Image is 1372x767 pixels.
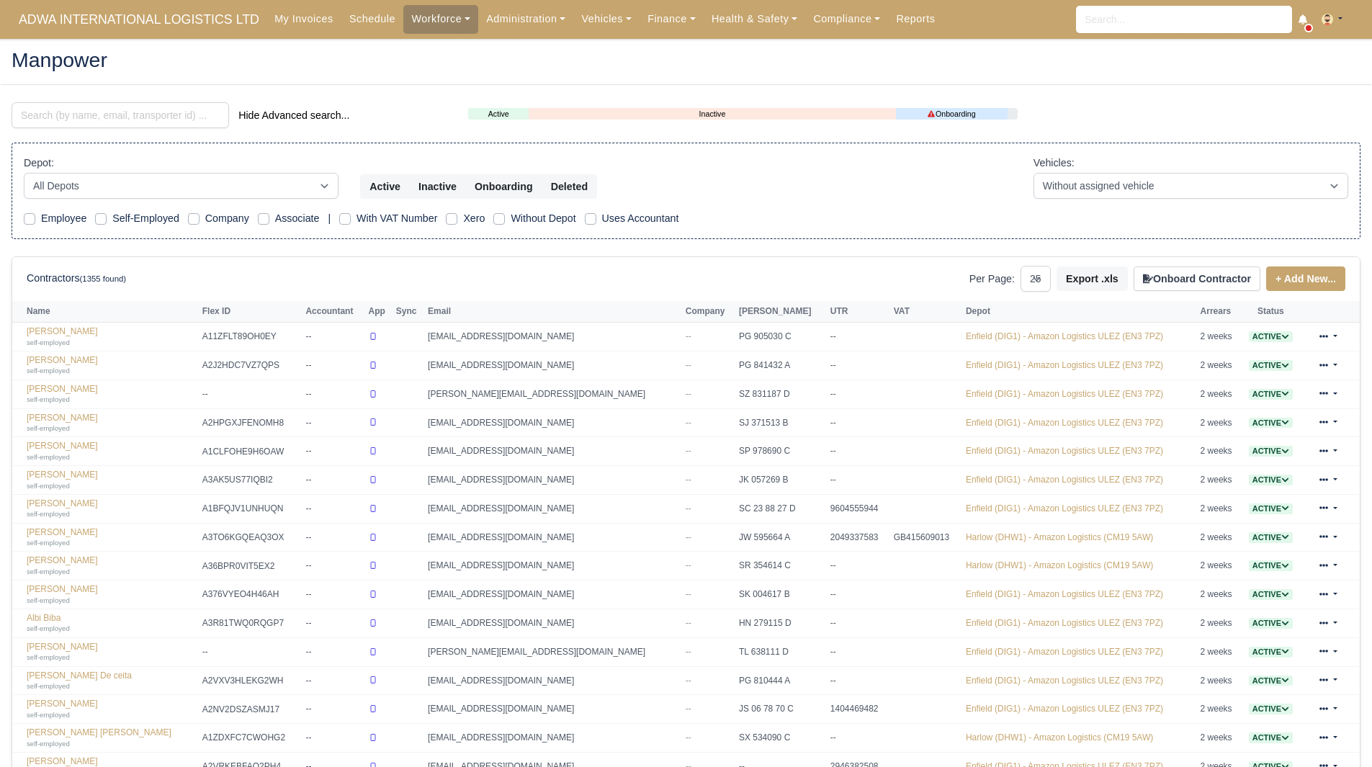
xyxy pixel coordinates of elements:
span: Active [1249,589,1293,600]
td: GB415609013 [890,523,962,552]
a: [PERSON_NAME] self-employed [27,441,195,462]
a: [PERSON_NAME] self-employed [27,384,195,405]
a: Administration [478,5,573,33]
a: Enfield (DIG1) - Amazon Logistics ULEZ (EN3 7PZ) [966,676,1163,686]
td: [EMAIL_ADDRESS][DOMAIN_NAME] [424,724,682,753]
td: -- [827,609,890,638]
small: self-employed [27,596,70,604]
a: Health & Safety [704,5,806,33]
td: -- [827,580,890,609]
a: My Invoices [266,5,341,33]
td: -- [199,637,302,666]
td: A11ZFLT89OH0EY [199,323,302,351]
span: -- [686,446,691,456]
td: -- [827,552,890,580]
a: [PERSON_NAME] De ceita self-employed [27,670,195,691]
td: 2 weeks [1197,408,1242,437]
th: Status [1242,301,1301,323]
td: -- [827,380,890,408]
small: self-employed [27,510,70,518]
td: [EMAIL_ADDRESS][DOMAIN_NAME] [424,323,682,351]
a: Active [1249,704,1293,714]
small: self-employed [27,711,70,719]
td: A3R81TWQ0RQGP7 [199,609,302,638]
span: Active [1249,647,1293,658]
button: Deleted [542,174,597,199]
td: -- [302,724,364,753]
a: [PERSON_NAME] self-employed [27,498,195,519]
td: 9604555944 [827,494,890,523]
td: A1BFQJV1UNHUQN [199,494,302,523]
a: Reports [888,5,943,33]
td: 2 weeks [1197,609,1242,638]
span: -- [686,647,691,657]
small: self-employed [27,539,70,547]
a: Active [1249,732,1293,743]
a: Harlow (DHW1) - Amazon Logistics (CM19 5AW) [966,560,1153,570]
td: JS 06 78 70 C [735,695,827,724]
td: 2 weeks [1197,466,1242,495]
small: (1355 found) [80,274,127,283]
span: -- [686,503,691,513]
small: self-employed [27,395,70,403]
td: [EMAIL_ADDRESS][DOMAIN_NAME] [424,466,682,495]
th: [PERSON_NAME] [735,301,827,323]
td: A3AK5US77IQBI2 [199,466,302,495]
th: Flex ID [199,301,302,323]
a: Active [468,108,529,120]
label: Associate [275,210,320,227]
a: [PERSON_NAME] self-employed [27,355,195,376]
button: Inactive [409,174,466,199]
td: [EMAIL_ADDRESS][DOMAIN_NAME] [424,609,682,638]
td: 2 weeks [1197,523,1242,552]
a: Active [1249,589,1293,599]
a: Finance [640,5,704,33]
td: 2 weeks [1197,437,1242,466]
a: [PERSON_NAME] self-employed [27,527,195,548]
td: -- [302,666,364,695]
td: SX 534090 C [735,724,827,753]
td: HN 279115 D [735,609,827,638]
td: [EMAIL_ADDRESS][DOMAIN_NAME] [424,580,682,609]
a: Active [1249,331,1293,341]
td: A2NV2DSZASMJ17 [199,695,302,724]
small: self-employed [27,424,70,432]
label: Uses Accountant [602,210,679,227]
a: Compliance [805,5,888,33]
label: Without Depot [511,210,575,227]
td: A2J2HDC7VZ7QPS [199,351,302,380]
td: TL 638111 D [735,637,827,666]
span: -- [686,418,691,428]
small: self-employed [27,568,70,575]
a: Enfield (DIG1) - Amazon Logistics ULEZ (EN3 7PZ) [966,446,1163,456]
td: -- [302,523,364,552]
a: Workforce [403,5,478,33]
span: Active [1249,503,1293,514]
th: Company [682,301,735,323]
a: Active [1249,647,1293,657]
a: Enfield (DIG1) - Amazon Logistics ULEZ (EN3 7PZ) [966,389,1163,399]
td: -- [302,408,364,437]
td: 2 weeks [1197,323,1242,351]
span: Active [1249,446,1293,457]
a: [PERSON_NAME] self-employed [27,326,195,347]
td: 2049337583 [827,523,890,552]
a: Harlow (DHW1) - Amazon Logistics (CM19 5AW) [966,532,1153,542]
span: -- [686,331,691,341]
a: Active [1249,475,1293,485]
td: SP 978690 C [735,437,827,466]
td: -- [827,323,890,351]
td: -- [827,408,890,437]
td: 2 weeks [1197,494,1242,523]
a: Enfield (DIG1) - Amazon Logistics ULEZ (EN3 7PZ) [966,418,1163,428]
td: -- [302,637,364,666]
td: -- [302,552,364,580]
a: [PERSON_NAME] self-employed [27,642,195,663]
td: [PERSON_NAME][EMAIL_ADDRESS][DOMAIN_NAME] [424,637,682,666]
th: Sync [393,301,424,323]
td: [EMAIL_ADDRESS][DOMAIN_NAME] [424,351,682,380]
td: JK 057269 B [735,466,827,495]
td: A2HPGXJFENOMH8 [199,408,302,437]
td: -- [827,724,890,753]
